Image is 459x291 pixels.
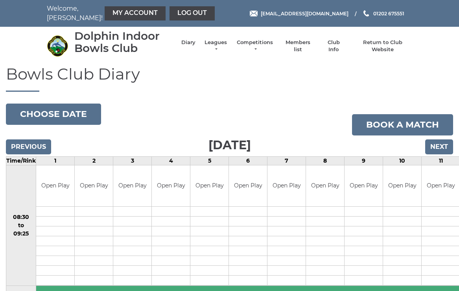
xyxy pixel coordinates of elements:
img: Phone us [363,10,369,17]
a: Club Info [322,39,345,53]
input: Next [425,139,453,154]
div: Dolphin Indoor Bowls Club [74,30,173,54]
td: Open Play [306,165,344,207]
td: 7 [267,156,306,165]
td: Time/Rink [6,156,36,165]
img: Dolphin Indoor Bowls Club [47,35,68,57]
td: 1 [36,156,75,165]
td: Open Play [113,165,151,207]
td: Open Play [36,165,74,207]
td: 08:30 to 09:25 [6,165,36,286]
td: Open Play [229,165,267,207]
td: 10 [383,156,422,165]
button: Choose date [6,104,101,125]
img: Email [250,11,258,17]
a: Leagues [203,39,228,53]
span: [EMAIL_ADDRESS][DOMAIN_NAME] [261,10,348,16]
td: 8 [306,156,345,165]
td: Open Play [75,165,113,207]
td: Open Play [152,165,190,207]
td: 3 [113,156,152,165]
td: 5 [190,156,229,165]
nav: Welcome, [PERSON_NAME]! [47,4,192,23]
a: Phone us 01202 675551 [362,10,404,17]
input: Previous [6,139,51,154]
td: Open Play [345,165,383,207]
a: Members list [282,39,314,53]
td: Open Play [267,165,306,207]
td: 6 [229,156,267,165]
a: Diary [181,39,195,46]
a: Competitions [236,39,274,53]
h1: Bowls Club Diary [6,65,453,92]
td: Open Play [190,165,229,207]
a: Log out [170,6,215,20]
a: Email [EMAIL_ADDRESS][DOMAIN_NAME] [250,10,348,17]
td: 9 [345,156,383,165]
span: 01202 675551 [373,10,404,16]
td: Open Play [383,165,421,207]
a: Book a match [352,114,453,135]
td: 4 [152,156,190,165]
a: My Account [105,6,166,20]
a: Return to Club Website [353,39,412,53]
td: 2 [75,156,113,165]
